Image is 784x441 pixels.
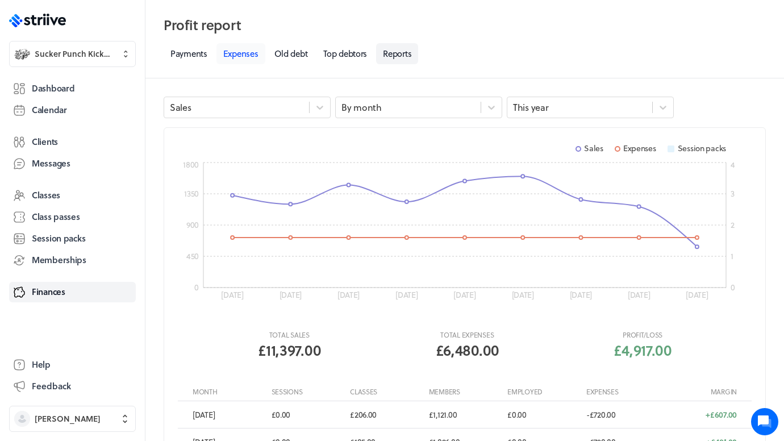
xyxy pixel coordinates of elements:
[32,157,70,169] span: Messages
[9,41,136,67] button: Sucker Punch KickboxingSucker Punch Kickboxing
[9,282,136,302] a: Finances
[426,409,504,421] div: £ 1,121.00
[186,219,199,231] tspan: 900
[32,104,67,116] span: Calendar
[35,48,114,60] span: Sucker Punch Kickboxing
[426,387,504,397] div: Members
[184,188,199,199] tspan: 1350
[189,387,268,397] div: month
[73,139,136,148] span: New conversation
[436,330,499,340] h3: Total expenses
[576,143,603,154] div: Sales
[268,387,347,397] div: Sessions
[615,143,656,154] div: Expenses
[9,207,136,227] a: Class passes
[706,409,737,421] strong: + £607.00
[258,330,320,340] h3: Total sales
[189,409,268,421] div: [DATE]
[164,43,214,64] a: Payments
[9,100,136,120] a: Calendar
[731,281,735,293] tspan: 0
[570,289,593,301] tspan: [DATE]
[436,340,499,360] p: £6,480.00
[194,281,199,293] tspan: 0
[731,219,735,231] tspan: 2
[731,159,735,170] tspan: 4
[32,254,86,266] span: Memberships
[280,289,302,301] tspan: [DATE]
[9,228,136,249] a: Session packs
[170,101,191,114] div: Sales
[15,177,212,190] p: Find an answer quickly
[17,55,210,73] h1: Hi [PERSON_NAME]
[35,413,101,425] span: [PERSON_NAME]
[513,101,548,114] div: This year
[668,143,726,154] div: Session packs
[583,409,662,421] div: - £720.00
[216,43,265,64] a: Expenses
[268,409,347,421] div: £0.00
[9,185,136,206] a: Classes
[316,43,374,64] a: Top debtors
[347,409,426,421] div: £ 206.00
[32,286,65,298] span: Finances
[337,289,360,301] tspan: [DATE]
[9,376,136,397] button: Feedback
[32,232,85,244] span: Session packs
[731,250,733,262] tspan: 1
[614,340,671,360] p: £4,917.00
[9,132,136,152] a: Clients
[504,409,583,421] div: £ 0.00
[583,387,662,397] div: Expenses
[32,189,60,201] span: Classes
[731,188,735,199] tspan: 3
[32,82,74,94] span: Dashboard
[14,46,30,62] img: Sucker Punch Kickboxing
[164,43,766,64] nav: Tabs
[395,289,418,301] tspan: [DATE]
[686,289,708,301] tspan: [DATE]
[661,387,740,397] div: Margin
[186,250,199,262] tspan: 450
[32,380,71,392] span: Feedback
[32,211,80,223] span: Class passes
[9,153,136,174] a: Messages
[9,78,136,99] a: Dashboard
[504,387,583,397] div: Employed
[268,43,315,64] a: Old debt
[9,406,136,432] button: [PERSON_NAME]
[32,359,51,371] span: Help
[751,408,778,435] iframe: gist-messenger-bubble-iframe
[32,136,58,148] span: Clients
[9,355,136,375] a: Help
[9,250,136,271] a: Memberships
[17,76,210,112] h2: We're here to help. Ask us anything!
[18,132,210,155] button: New conversation
[628,289,650,301] tspan: [DATE]
[221,289,244,301] tspan: [DATE]
[453,289,476,301] tspan: [DATE]
[33,195,203,218] input: Search articles
[258,340,320,360] p: £11,397.00
[614,330,671,340] h3: Profit/loss
[164,14,766,36] h2: Profit report
[341,101,382,114] div: By month
[183,159,199,170] tspan: 1800
[347,387,426,397] div: Classes
[512,289,535,301] tspan: [DATE]
[376,43,418,64] a: Reports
